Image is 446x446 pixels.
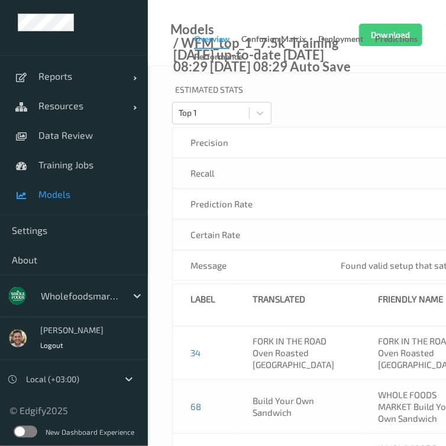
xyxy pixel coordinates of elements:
[194,51,243,66] div: Performance
[170,24,214,35] a: Models
[359,24,422,46] button: Download
[318,33,363,48] div: Deployment
[194,49,254,66] a: Performance
[170,37,359,73] div: / WFM_top_1 _7.5k_Training [DATE] up-to-date [DATE] 08:29 [DATE] 08:29 Auto Save
[194,33,230,49] div: Overview
[173,285,235,327] th: Label
[318,31,375,48] a: Deployment
[235,380,360,434] td: Build Your Own Sandwich
[235,285,360,327] th: Translated
[241,31,318,48] a: Confusion matrix
[190,348,201,359] a: 34
[190,402,201,412] a: 68
[375,33,418,48] div: Predictions
[241,33,306,48] div: Confusion matrix
[235,327,360,380] td: FORK IN THE ROAD Oven Roasted [GEOGRAPHIC_DATA]
[194,31,241,49] a: Overview
[173,251,324,281] div: message
[375,31,429,48] a: Predictions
